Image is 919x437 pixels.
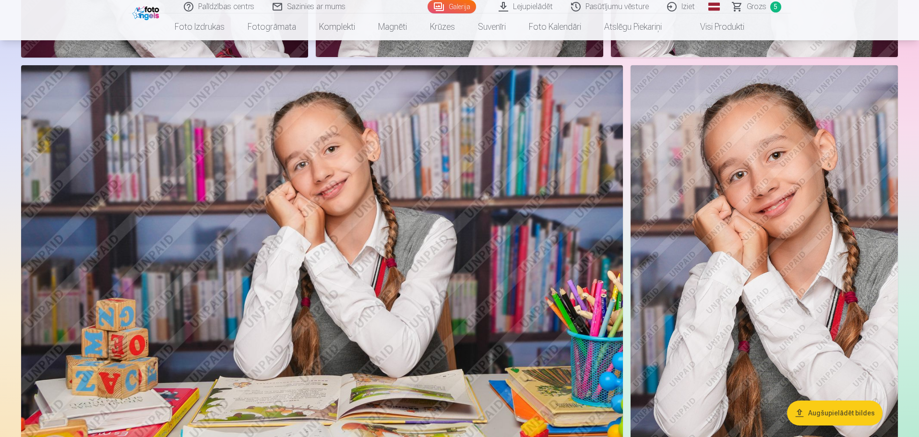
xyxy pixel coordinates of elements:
a: Foto izdrukas [163,13,236,40]
a: Fotogrāmata [236,13,308,40]
span: Grozs [747,1,766,12]
a: Suvenīri [466,13,517,40]
a: Atslēgu piekariņi [593,13,673,40]
span: 5 [770,1,781,12]
a: Visi produkti [673,13,756,40]
a: Foto kalendāri [517,13,593,40]
a: Magnēti [367,13,418,40]
a: Komplekti [308,13,367,40]
button: Augšupielādēt bildes [787,401,883,425]
a: Krūzes [418,13,466,40]
img: /fa1 [132,4,162,20]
